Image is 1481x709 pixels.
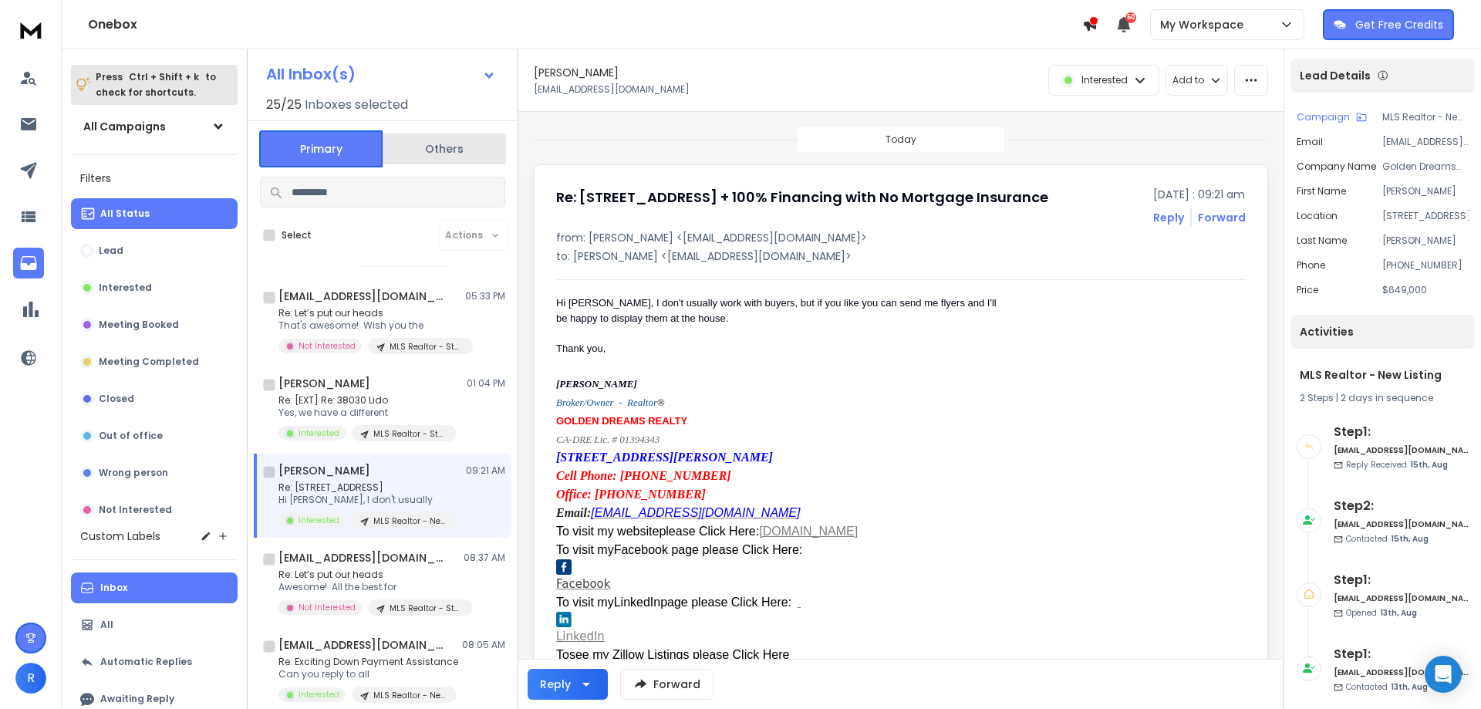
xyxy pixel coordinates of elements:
[556,559,1007,593] a: Facebook
[71,572,238,603] button: Inbox
[15,15,46,44] img: logo
[71,383,238,414] button: Closed
[1391,533,1429,545] span: 15th, Aug
[71,272,238,303] button: Interested
[278,394,457,407] p: Re: [EXT] Re: 38030 Lido
[1380,607,1417,619] span: 13th, Aug
[71,346,238,377] button: Meeting Completed
[467,377,505,390] p: 01:04 PM
[305,96,408,114] h3: Inboxes selected
[759,525,858,538] a: [DOMAIN_NAME]
[100,582,127,594] p: Inbox
[278,289,448,304] h1: [EMAIL_ADDRESS][DOMAIN_NAME]
[299,602,356,613] p: Not Interested
[71,647,238,677] button: Automatic Replies
[556,378,637,390] font: [PERSON_NAME]
[15,663,46,694] button: R
[556,506,591,519] font: Email:
[278,569,464,581] p: Re: Let’s put our heads
[100,693,174,705] p: Awaiting Reply
[1198,210,1246,225] div: Forward
[1346,607,1417,619] p: Opened
[278,319,464,332] p: That's awesome! Wish you the
[569,648,690,661] span: see my Zillow Listings
[99,504,172,516] p: Not Interested
[1382,210,1469,222] p: [STREET_ADDRESS]
[464,552,505,564] p: 08:37 AM
[556,341,1007,356] div: Thank you,
[556,596,691,609] span: To visit my
[390,341,464,353] p: MLS Realtor - Stale Listing
[266,66,356,82] h1: All Inbox(s)
[1297,210,1338,222] p: location
[278,668,458,680] p: Can you reply to all
[556,630,605,643] a: LinkedIn
[1081,74,1128,86] p: Interested
[556,612,572,627] img: LinkedIn icon for email signatures - free download 20x20px
[1382,284,1469,296] p: $649,000
[373,515,447,527] p: MLS Realtor - New Listing
[299,515,339,526] p: Interested
[278,407,457,419] p: Yes, we have a different
[278,376,370,391] h1: [PERSON_NAME]
[556,577,610,591] span: Facebook
[1382,136,1469,148] p: [EMAIL_ADDRESS][DOMAIN_NAME]
[1382,160,1469,173] p: Golden Dreams Realty
[299,689,339,701] p: Interested
[591,506,800,519] font: [EMAIL_ADDRESS][DOMAIN_NAME]
[1334,497,1469,515] h6: Step 2 :
[1334,444,1469,456] h6: [EMAIL_ADDRESS][DOMAIN_NAME]
[1290,315,1475,349] div: Activities
[282,229,312,241] label: Select
[534,83,690,96] p: [EMAIL_ADDRESS][DOMAIN_NAME]
[1346,681,1428,693] p: Contacted
[383,132,506,166] button: Others
[1425,656,1462,693] div: Open Intercom Messenger
[1334,645,1469,663] h6: Step 1 :
[1172,74,1204,86] p: Add to
[556,488,706,501] i: Office: [PHONE_NUMBER]
[299,340,356,352] p: Not Interested
[534,65,619,80] h1: [PERSON_NAME]
[100,208,150,220] p: All Status
[556,397,657,408] font: Broker/Owner - Realtor
[1297,235,1347,247] p: Last Name
[556,451,773,464] font: [STREET_ADDRESS][PERSON_NAME]
[99,467,168,479] p: Wrong person
[99,393,134,405] p: Closed
[278,463,370,478] h1: [PERSON_NAME]
[99,319,179,331] p: Meeting Booked
[278,307,464,319] p: Re: Let’s put our heads
[462,639,505,651] p: 08:05 AM
[278,581,464,593] p: Awesome! All the best for
[1297,111,1350,123] p: Campaign
[127,68,201,86] span: Ctrl + Shift + k
[373,428,447,440] p: MLS Realtor - Stale Listing
[591,504,800,522] a: [EMAIL_ADDRESS][DOMAIN_NAME]
[99,430,163,442] p: Out of office
[373,690,447,701] p: MLS Realtor - New Listing
[1160,17,1250,32] p: My Workspace
[100,656,192,668] p: Automatic Replies
[80,528,160,544] h3: Custom Labels
[1297,111,1367,123] button: Campaign
[620,669,714,700] button: Forward
[1382,235,1469,247] p: [PERSON_NAME]
[556,295,1007,326] div: Hi [PERSON_NAME], I don't usually work with buyers, but if you like you can send me flyers and I'...
[1334,423,1469,441] h6: Step 1 :
[1323,9,1454,40] button: Get Free Credits
[788,596,791,609] span: :
[278,656,458,668] p: Re: Exciting Down Payment Assistance
[71,457,238,488] button: Wrong person
[1153,187,1246,202] p: [DATE] : 09:21 am
[1297,136,1323,148] p: Email
[466,464,505,477] p: 09:21 AM
[88,15,1082,34] h1: Onebox
[1382,259,1469,272] p: [PHONE_NUMBER]
[1334,518,1469,530] h6: [EMAIL_ADDRESS][DOMAIN_NAME]
[1334,571,1469,589] h6: Step 1 :
[886,133,916,146] p: Today
[1300,367,1466,383] h1: MLS Realtor - New Listing
[465,290,505,302] p: 05:33 PM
